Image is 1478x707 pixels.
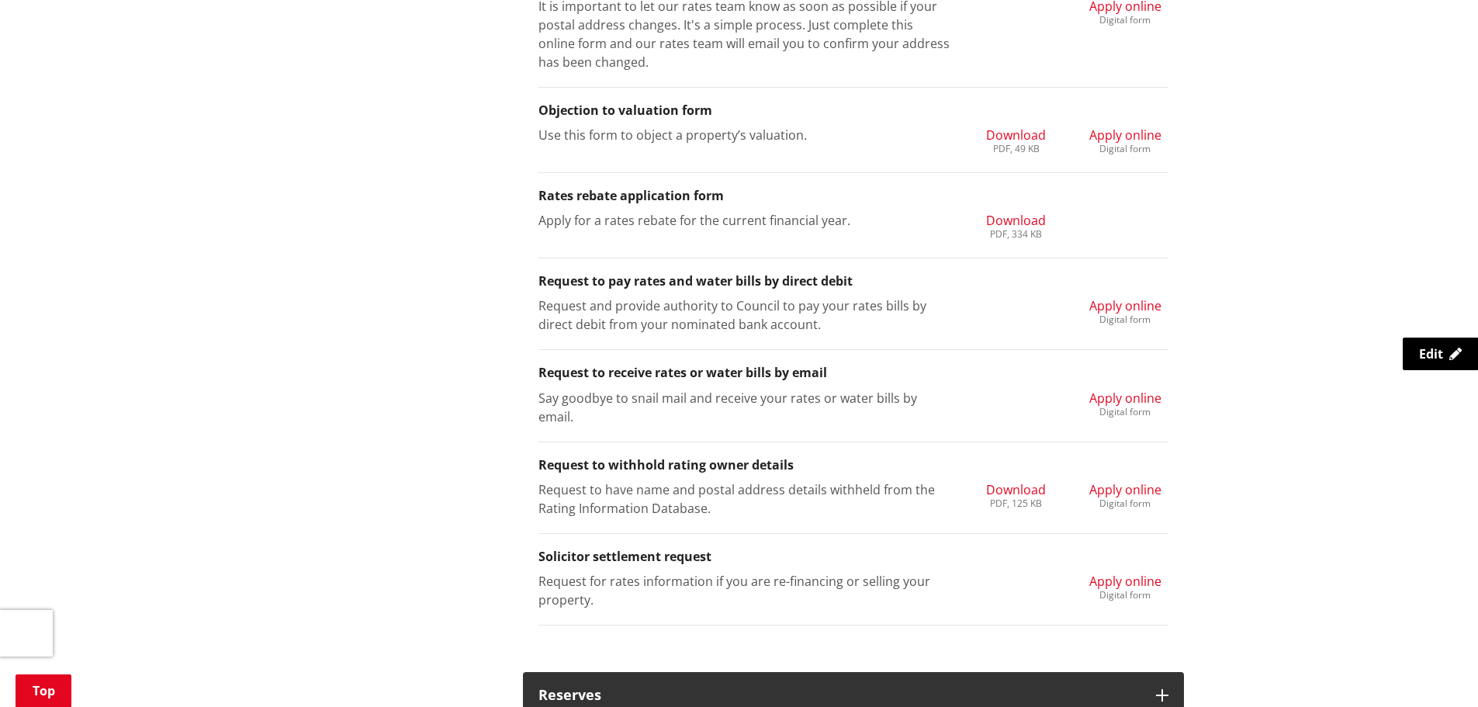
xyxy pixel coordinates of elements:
[986,144,1046,154] div: PDF, 49 KB
[1407,642,1462,698] iframe: Messenger Launcher
[986,212,1046,229] span: Download
[986,211,1046,239] a: Download PDF, 334 KB
[16,674,71,707] a: Top
[1089,591,1161,600] div: Digital form
[1089,481,1161,498] span: Apply online
[1089,297,1161,314] span: Apply online
[1419,345,1443,362] span: Edit
[1403,338,1478,370] a: Edit
[1089,407,1161,417] div: Digital form
[1089,572,1161,600] a: Apply online Digital form
[538,189,1168,203] h3: Rates rebate application form
[538,688,1141,703] h3: Reserves
[1089,480,1161,508] a: Apply online Digital form
[538,126,950,144] p: Use this form to object a property’s valuation.
[538,480,950,518] p: Request to have name and postal address details withheld from the Rating Information Database.
[538,296,950,334] p: Request and provide authority to Council to pay your rates bills by direct debit from your nomina...
[986,126,1046,144] span: Download
[538,389,950,426] p: Say goodbye to snail mail and receive your rates or water bills by email.
[1089,573,1161,590] span: Apply online
[1089,390,1161,407] span: Apply online
[1089,144,1161,154] div: Digital form
[986,499,1046,508] div: PDF, 125 KB
[538,103,1168,118] h3: Objection to valuation form
[1089,126,1161,154] a: Apply online Digital form
[538,274,1168,289] h3: Request to pay rates and water bills by direct debit
[986,230,1046,239] div: PDF, 334 KB
[986,480,1046,508] a: Download PDF, 125 KB
[986,126,1046,154] a: Download PDF, 49 KB
[986,481,1046,498] span: Download
[1089,315,1161,324] div: Digital form
[538,366,1168,380] h3: Request to receive rates or water bills by email
[1089,296,1161,324] a: Apply online Digital form
[1089,16,1161,25] div: Digital form
[1089,389,1161,417] a: Apply online Digital form
[538,572,950,609] p: Request for rates information if you are re-financing or selling your property.
[1089,499,1161,508] div: Digital form
[538,549,1168,564] h3: Solicitor settlement request
[1089,126,1161,144] span: Apply online
[538,211,950,230] p: Apply for a rates rebate for the current financial year.
[538,458,1168,473] h3: Request to withhold rating owner details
